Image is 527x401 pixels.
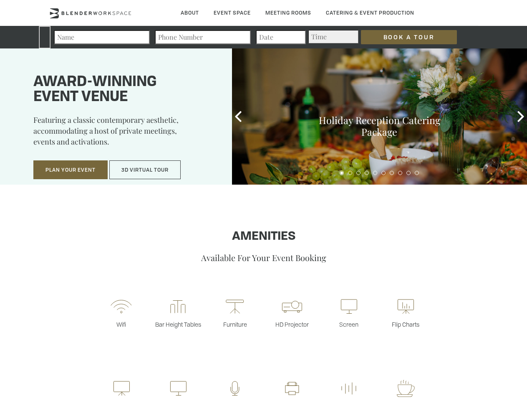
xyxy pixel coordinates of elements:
a: Holiday Reception Catering Package [319,114,440,138]
h1: Amenities [26,230,501,244]
p: HD Projector [264,320,320,328]
input: Date [256,30,306,44]
p: Flip Charts [377,320,434,328]
input: Book a Tour [361,30,457,44]
p: Screen [320,320,377,328]
button: 3D Virtual Tour [109,160,181,180]
h1: Award-winning event venue [33,75,211,105]
input: Name [54,30,150,44]
p: Featuring a classic contemporary aesthetic, accommodating a host of private meetings, events and ... [33,114,211,153]
p: Wifi [93,320,149,328]
p: Furniture [207,320,263,328]
button: Plan Your Event [33,160,108,180]
input: Phone Number [155,30,251,44]
p: Bar Height Tables [150,320,207,328]
p: Available For Your Event Booking [26,252,501,263]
